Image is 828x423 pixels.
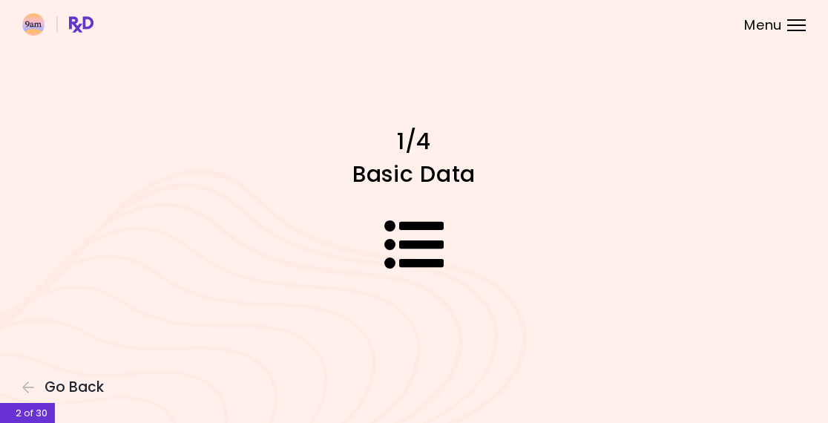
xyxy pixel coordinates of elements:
[744,19,782,32] span: Menu
[45,379,104,396] span: Go Back
[194,160,635,188] h1: Basic Data
[194,127,635,156] h1: 1/4
[22,379,111,396] button: Go Back
[22,13,93,36] img: RxDiet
